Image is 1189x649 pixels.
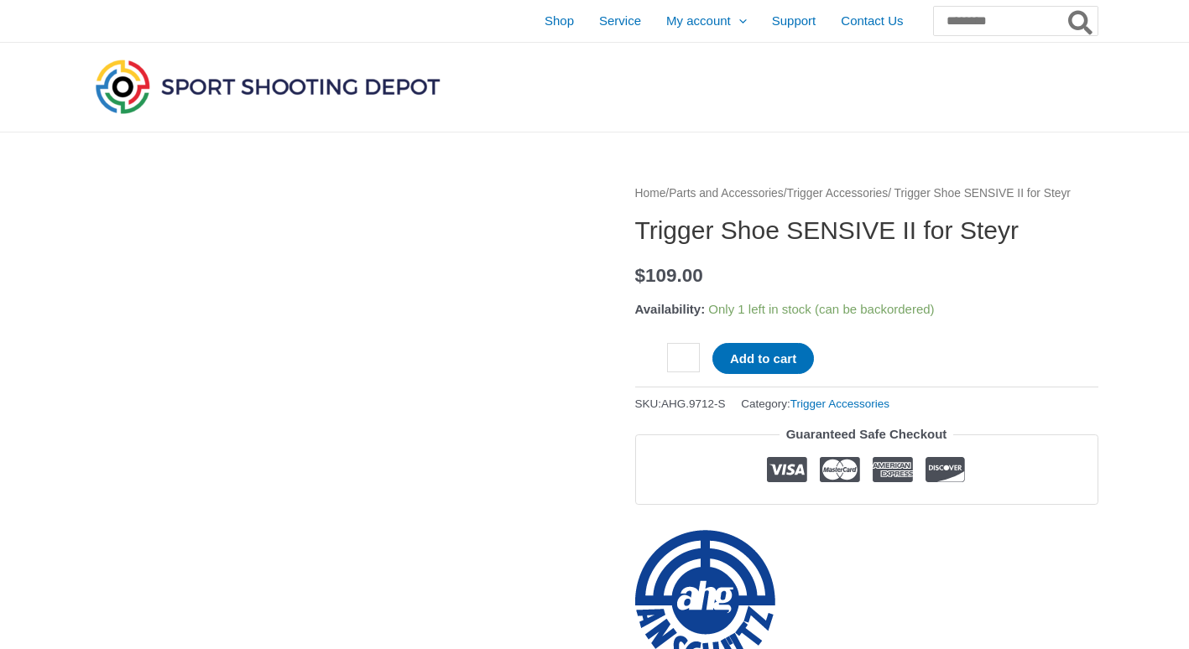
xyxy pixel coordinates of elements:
[790,397,889,410] a: Trigger Accessories
[780,423,954,446] legend: Guaranteed Safe Checkout
[91,55,444,117] img: Sport Shooting Depot
[635,215,1098,246] h1: Trigger Shoe SENSIVE II for Steyr
[635,265,646,286] span: $
[1065,7,1098,35] button: Search
[661,397,726,410] span: AHG.9712-S
[669,187,784,200] a: Parts and Accessories
[712,343,814,374] button: Add to cart
[635,183,1098,205] nav: Breadcrumb
[787,187,889,200] a: Trigger Accessories
[635,302,706,316] span: Availability:
[635,265,703,286] bdi: 109.00
[635,393,726,414] span: SKU:
[667,343,700,372] input: Product quantity
[741,393,889,414] span: Category:
[708,302,934,316] span: Only 1 left in stock (can be backordered)
[635,187,666,200] a: Home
